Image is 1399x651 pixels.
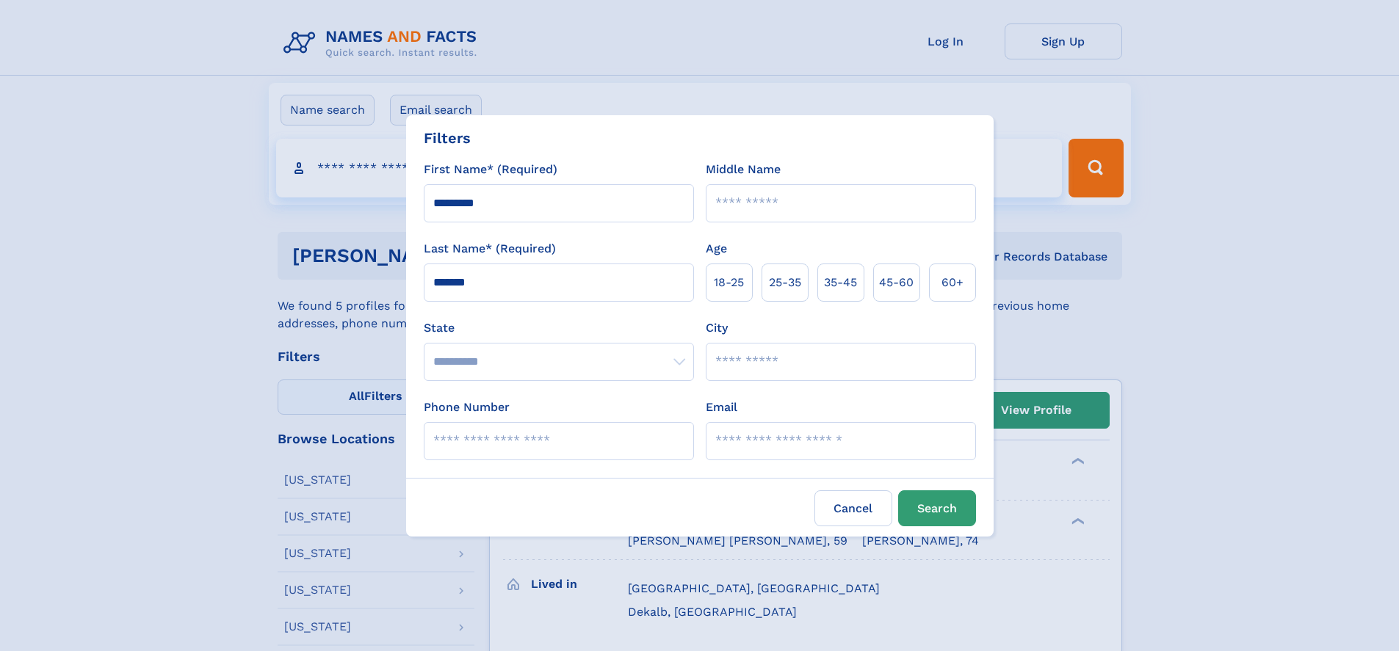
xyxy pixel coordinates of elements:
[898,490,976,526] button: Search
[824,274,857,291] span: 35‑45
[424,399,510,416] label: Phone Number
[706,240,727,258] label: Age
[769,274,801,291] span: 25‑35
[424,319,694,337] label: State
[814,490,892,526] label: Cancel
[424,161,557,178] label: First Name* (Required)
[941,274,964,291] span: 60+
[424,127,471,149] div: Filters
[714,274,744,291] span: 18‑25
[706,319,728,337] label: City
[706,161,781,178] label: Middle Name
[706,399,737,416] label: Email
[424,240,556,258] label: Last Name* (Required)
[879,274,914,291] span: 45‑60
